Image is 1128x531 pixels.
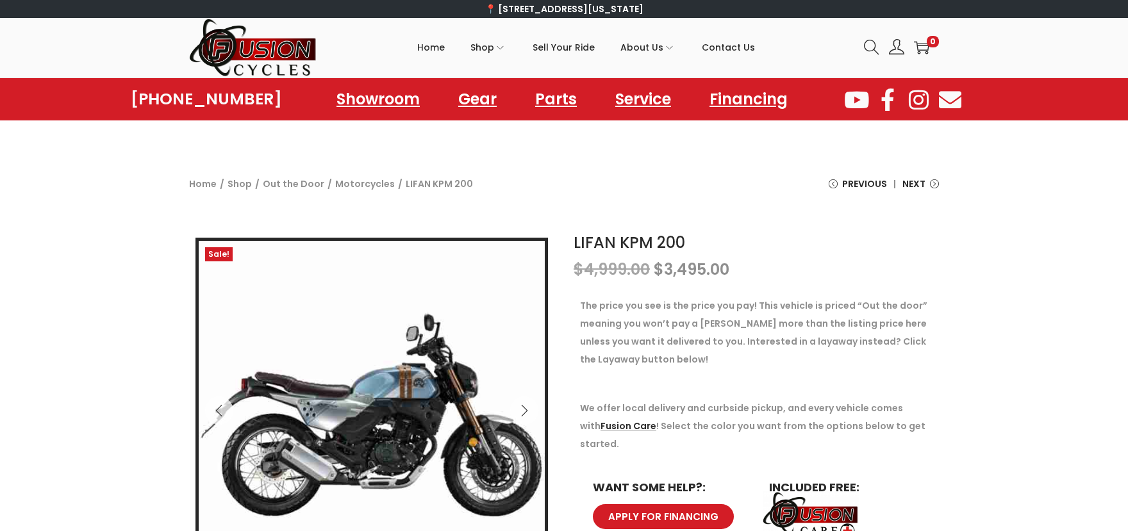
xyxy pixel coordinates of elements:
[574,259,584,280] span: $
[205,396,233,425] button: Previous
[620,31,663,63] span: About Us
[189,177,217,190] a: Home
[335,177,395,190] a: Motorcycles
[533,19,595,76] a: Sell Your Ride
[417,31,445,63] span: Home
[398,175,402,193] span: /
[608,512,718,521] span: APPLY FOR FINANCING
[406,175,473,193] span: LIFAN KPM 200
[829,175,887,202] a: Previous
[470,31,494,63] span: Shop
[593,504,734,529] a: APPLY FOR FINANCING
[580,399,933,453] p: We offer local delivery and curbside pickup, and every vehicle comes with ! Select the color you ...
[697,85,800,114] a: Financing
[131,90,282,108] a: [PHONE_NUMBER]
[317,19,854,76] nav: Primary navigation
[702,31,755,63] span: Contact Us
[602,85,684,114] a: Service
[510,396,538,425] button: Next
[485,3,643,15] a: 📍 [STREET_ADDRESS][US_STATE]
[842,175,887,193] span: Previous
[324,85,800,114] nav: Menu
[220,175,224,193] span: /
[654,259,664,280] span: $
[620,19,676,76] a: About Us
[902,175,925,193] span: Next
[593,482,743,493] h6: WANT SOME HELP?:
[914,40,929,55] a: 0
[580,297,933,368] p: The price you see is the price you pay! This vehicle is priced “Out the door” meaning you won’t p...
[522,85,590,114] a: Parts
[263,177,324,190] a: Out the Door
[702,19,755,76] a: Contact Us
[533,31,595,63] span: Sell Your Ride
[255,175,260,193] span: /
[328,175,332,193] span: /
[902,175,939,202] a: Next
[228,177,252,190] a: Shop
[574,259,650,280] bdi: 4,999.00
[470,19,507,76] a: Shop
[445,85,510,114] a: Gear
[324,85,433,114] a: Showroom
[654,259,729,280] bdi: 3,495.00
[417,19,445,76] a: Home
[769,482,920,493] h6: INCLUDED FREE:
[189,18,317,78] img: Woostify retina logo
[601,420,656,432] a: Fusion Care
